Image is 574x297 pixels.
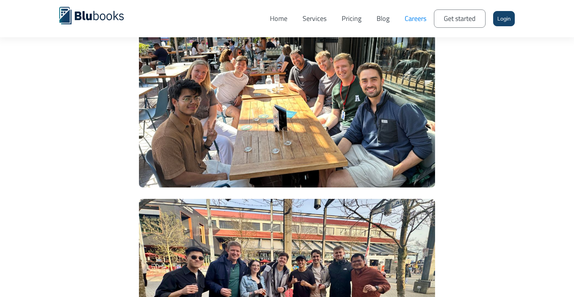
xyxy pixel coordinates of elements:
[493,11,515,26] a: Login
[262,6,295,32] a: Home
[369,6,397,32] a: Blog
[434,10,486,28] a: Get started
[59,6,135,24] a: home
[397,6,434,32] a: Careers
[295,6,334,32] a: Services
[334,6,369,32] a: Pricing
